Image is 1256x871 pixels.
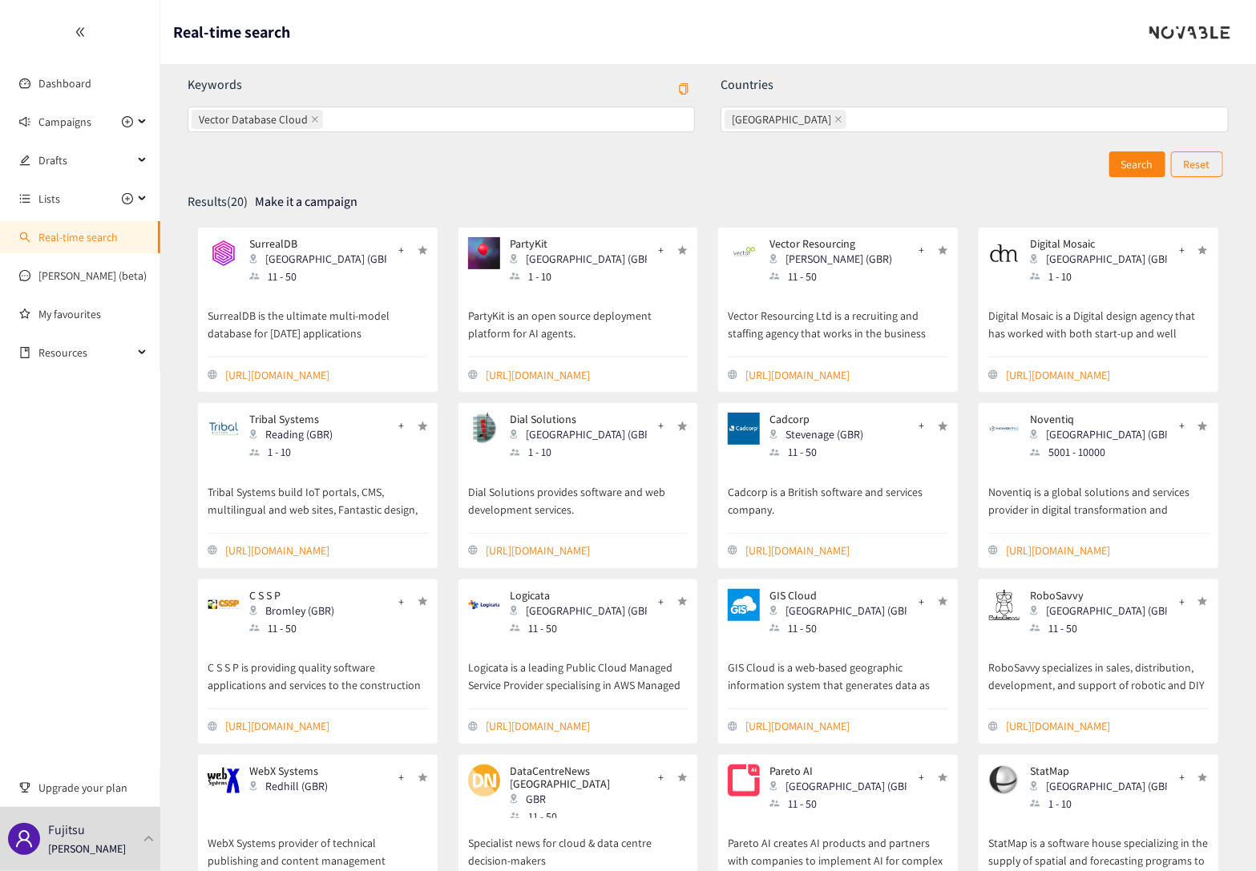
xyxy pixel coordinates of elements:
[249,413,333,425] p: Tribal Systems
[834,115,842,123] span: close
[769,619,916,637] div: 11 - 50
[728,291,948,344] p: Vector Resourcing Ltd is a recruiting and staffing agency that works in the business system, IT, ...
[386,413,416,438] button: +
[386,237,416,263] button: +
[728,818,948,871] p: Pareto AI creates AI products and partners with companies to implement AI for complex reasoning a...
[678,83,689,96] span: copy
[249,602,344,619] div: Bromley (GBR)
[19,155,30,166] span: edit
[249,619,344,637] div: 11 - 50
[38,183,60,215] span: Lists
[398,593,404,611] span: +
[728,237,760,269] img: Snapshot of the Company's website
[1121,155,1153,173] span: Search
[122,193,133,204] span: plus-circle
[510,589,647,602] p: Logicata
[659,241,664,259] span: +
[1171,151,1223,177] button: Reset
[38,144,133,176] span: Drafts
[386,589,416,615] button: +
[225,542,427,559] a: website
[255,189,357,215] button: Make it a campaign
[510,425,656,443] div: [GEOGRAPHIC_DATA] (GBR)
[249,268,396,285] div: 11 - 50
[398,768,404,786] span: +
[208,291,428,344] p: SurrealDB is the ultimate multi-model database for [DATE] applications
[249,250,396,268] div: [GEOGRAPHIC_DATA] (GBR)
[188,193,248,211] p: Results (20)
[326,110,329,129] input: Vector Database Cloudcopy
[208,413,240,445] img: Snapshot of the Company's website
[48,820,85,840] p: Fujitsu
[746,366,948,384] a: website
[486,366,688,384] a: website
[398,241,404,259] span: +
[510,602,656,619] div: [GEOGRAPHIC_DATA] (GBR)
[19,782,30,793] span: trophy
[486,542,688,559] a: website
[468,589,500,621] img: Snapshot of the Company's website
[38,337,133,369] span: Resources
[38,268,147,283] a: [PERSON_NAME] (beta)
[728,413,760,445] img: Snapshot of the Company's website
[659,417,664,434] span: +
[208,589,240,621] img: Snapshot of the Company's website
[225,366,427,384] a: website
[468,467,689,520] p: Dial Solutions provides software and web development services.
[249,589,334,602] p: C S S P
[510,443,656,461] div: 1 - 10
[659,593,664,611] span: +
[672,75,695,100] button: Vector Database Cloud
[769,250,902,268] div: [PERSON_NAME] (GBR)
[721,76,1228,94] p: Countries
[510,237,647,250] p: PartyKit
[769,764,907,777] p: Pareto AI
[208,237,240,269] img: Snapshot of the Company's website
[468,291,689,344] p: PartyKit is an open source deployment platform for AI agents.
[510,764,647,790] p: DataCentreNews [GEOGRAPHIC_DATA]
[38,106,91,138] span: Campaigns
[769,589,907,602] p: GIS Cloud
[398,417,404,434] span: +
[659,768,664,786] span: +
[510,808,656,825] div: 11 - 50
[75,26,86,38] span: double-left
[122,116,133,127] span: plus-circle
[647,237,676,263] button: +
[769,237,892,250] p: Vector Resourcing
[1109,151,1165,177] button: Search
[468,413,500,445] img: Snapshot of the Company's website
[1184,155,1210,173] p: Reset
[14,829,34,849] span: user
[38,76,91,91] a: Dashboard
[510,250,656,268] div: [GEOGRAPHIC_DATA] (GBR)
[208,764,240,796] img: Snapshot of the Company's website
[249,443,342,461] div: 1 - 10
[746,542,948,559] a: website
[732,111,831,128] span: [GEOGRAPHIC_DATA]
[897,227,1256,871] iframe: Chat Widget
[249,425,342,443] div: Reading (GBR)
[19,347,30,358] span: book
[728,589,760,621] img: Snapshot of the Company's website
[249,777,337,795] div: Redhill (GBR)
[311,115,319,123] span: close
[769,413,863,425] p: Cadcorp
[728,643,948,696] p: GIS Cloud is a web-based geographic information system that generates data as maps to help busine...
[769,268,902,285] div: 11 - 50
[769,795,916,813] div: 11 - 50
[510,268,656,285] div: 1 - 10
[725,110,846,129] span: United Kingdom
[769,777,916,795] div: [GEOGRAPHIC_DATA] (GBR)
[728,764,760,796] img: Snapshot of the Company's website
[486,717,688,735] a: website
[48,840,126,857] p: [PERSON_NAME]
[225,717,427,735] a: website
[38,772,147,804] span: Upgrade your plan
[468,643,689,696] p: Logicata is a leading Public Cloud Managed Service Provider specialising in AWS Managed Services.
[468,818,689,871] p: Specialist news for cloud & data centre decision-makers
[208,818,428,871] p: WebX Systems provider of technical publishing and content management products and services for XM...
[192,110,323,129] span: Vector Database Cloud
[19,116,30,127] span: sound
